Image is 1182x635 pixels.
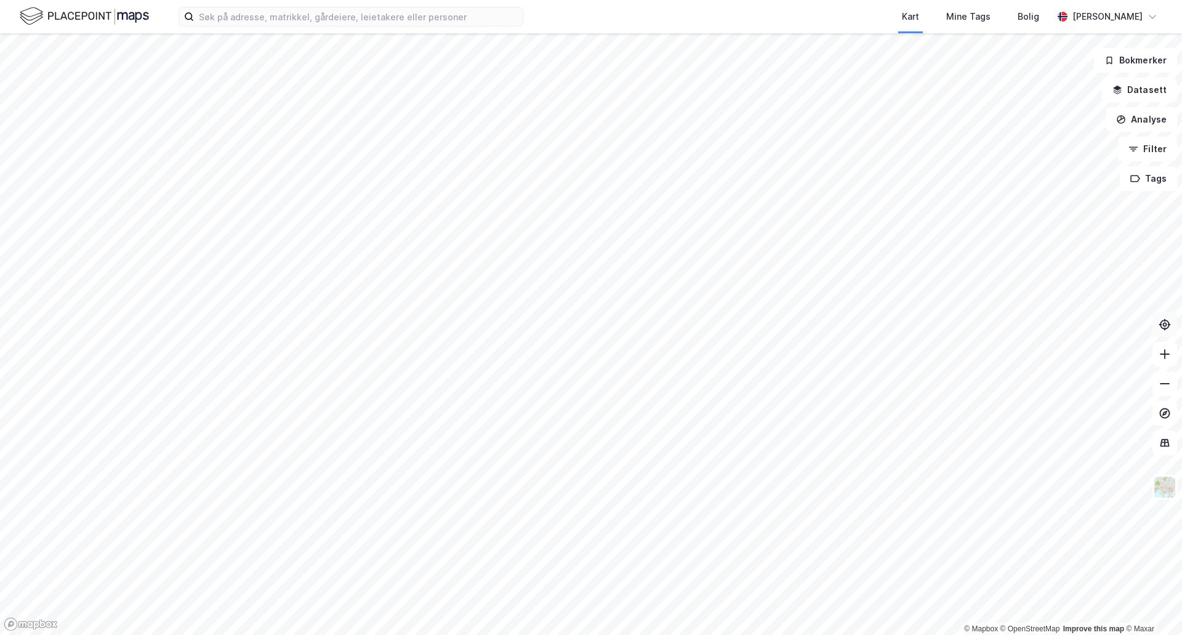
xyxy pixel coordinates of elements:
[1018,9,1039,24] div: Bolig
[1106,107,1177,132] button: Analyse
[1094,48,1177,73] button: Bokmerker
[1153,475,1176,499] img: Z
[902,9,919,24] div: Kart
[1063,625,1124,633] a: Improve this map
[1120,576,1182,635] iframe: Chat Widget
[194,7,523,26] input: Søk på adresse, matrikkel, gårdeiere, leietakere eller personer
[964,625,998,633] a: Mapbox
[1120,576,1182,635] div: Kontrollprogram for chat
[1000,625,1060,633] a: OpenStreetMap
[946,9,991,24] div: Mine Tags
[1118,137,1177,161] button: Filter
[1102,78,1177,102] button: Datasett
[4,617,58,631] a: Mapbox homepage
[1120,166,1177,191] button: Tags
[1072,9,1143,24] div: [PERSON_NAME]
[20,6,149,27] img: logo.f888ab2527a4732fd821a326f86c7f29.svg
